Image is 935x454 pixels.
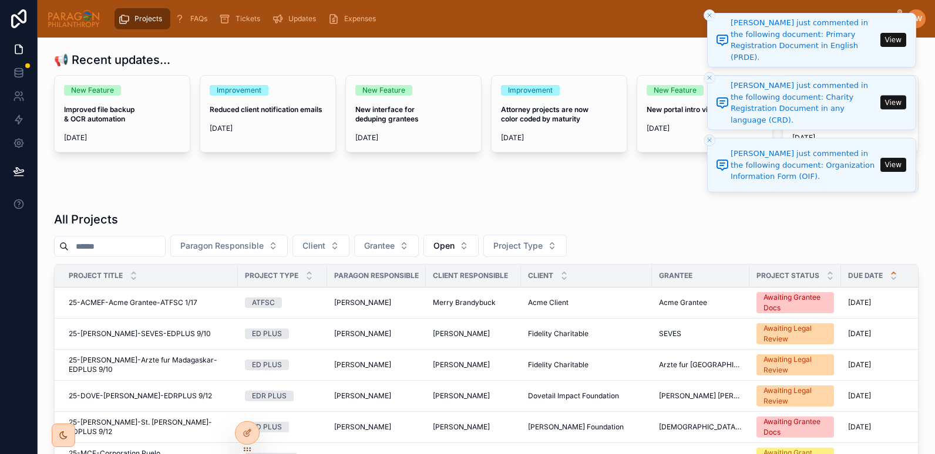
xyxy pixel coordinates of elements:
[190,14,207,23] span: FAQs
[252,360,282,370] div: ED PLUS
[433,271,508,280] span: Client Responsible
[292,235,349,257] button: Select Button
[756,323,834,344] a: Awaiting Legal Review
[71,85,114,96] div: New Feature
[704,134,715,146] button: Close toast
[252,297,275,308] div: ATFSC
[848,298,871,307] span: [DATE]
[880,33,906,47] button: View
[483,235,567,257] button: Select Button
[245,360,320,370] a: ED PLUS
[334,360,419,370] a: [PERSON_NAME]
[252,328,282,339] div: ED PLUS
[134,14,162,23] span: Projects
[637,75,773,153] a: New FeatureNew portal intro video for clients[DATE]
[433,360,490,370] span: [PERSON_NAME]
[423,235,479,257] button: Select Button
[911,14,922,23] span: JW
[245,297,320,308] a: ATFSC
[704,72,715,84] button: Close toast
[880,96,906,110] button: View
[659,360,742,370] span: Arzte fur [GEOGRAPHIC_DATA]
[334,329,419,338] a: [PERSON_NAME]
[433,391,514,401] a: [PERSON_NAME]
[210,105,322,114] strong: Reduced client notification emails
[491,75,627,153] a: ImprovementAttorney projects are now color coded by maturity[DATE]
[528,298,645,307] a: Acme Client
[433,360,514,370] a: [PERSON_NAME]
[501,105,590,123] strong: Attorney projects are now color coded by maturity
[528,271,553,280] span: Client
[69,271,123,280] span: Project Title
[764,323,827,344] div: Awaiting Legal Review
[54,52,170,68] h1: 📢 Recent updates...
[528,298,569,307] span: Acme Client
[69,329,231,338] a: 25-[PERSON_NAME]-SEVES-EDPLUS 9/10
[731,80,877,126] div: [PERSON_NAME] just commented in the following document: Charity Registration Document in any lang...
[756,292,834,313] a: Awaiting Grantee Docs
[764,354,827,375] div: Awaiting Legal Review
[848,422,871,432] span: [DATE]
[245,271,298,280] span: Project Type
[659,298,707,307] span: Acme Grantee
[848,422,922,432] a: [DATE]
[528,360,588,370] span: Fidelity Charitable
[334,271,419,280] span: Paragon Responsible
[216,8,268,29] a: Tickets
[355,105,419,123] strong: New interface for deduping grantees
[334,391,391,401] span: [PERSON_NAME]
[54,211,118,228] h1: All Projects
[110,6,888,32] div: scrollable content
[659,329,742,338] a: SEVES
[69,298,231,307] a: 25-ACMEF-Acme Grantee-ATFSC 1/17
[704,9,715,21] button: Close toast
[69,418,231,436] a: 25-[PERSON_NAME]-St. [PERSON_NAME]-EDPLUS 9/12
[508,85,553,96] div: Improvement
[848,329,922,338] a: [DATE]
[69,329,211,338] span: 25-[PERSON_NAME]-SEVES-EDPLUS 9/10
[170,235,288,257] button: Select Button
[433,329,514,338] a: [PERSON_NAME]
[334,360,391,370] span: [PERSON_NAME]
[528,391,619,401] span: Dovetail Impact Foundation
[334,391,419,401] a: [PERSON_NAME]
[344,14,376,23] span: Expenses
[848,329,871,338] span: [DATE]
[501,133,617,143] span: [DATE]
[756,385,834,406] a: Awaiting Legal Review
[764,416,827,438] div: Awaiting Grantee Docs
[433,240,455,252] span: Open
[848,360,922,370] a: [DATE]
[345,75,482,153] a: New FeatureNew interface for deduping grantees[DATE]
[528,329,588,338] span: Fidelity Charitable
[848,298,922,307] a: [DATE]
[170,8,216,29] a: FAQs
[362,85,405,96] div: New Feature
[659,329,681,338] span: SEVES
[334,298,391,307] span: [PERSON_NAME]
[764,385,827,406] div: Awaiting Legal Review
[217,85,261,96] div: Improvement
[848,391,922,401] a: [DATE]
[880,158,906,172] button: View
[659,391,742,401] a: [PERSON_NAME] [PERSON_NAME] Health Trust LTD/GTE
[764,292,827,313] div: Awaiting Grantee Docs
[64,105,136,123] strong: Improved file backup & OCR automation
[334,329,391,338] span: [PERSON_NAME]
[756,416,834,438] a: Awaiting Grantee Docs
[659,298,742,307] a: Acme Grantee
[302,240,325,252] span: Client
[433,329,490,338] span: [PERSON_NAME]
[354,235,419,257] button: Select Button
[731,148,877,182] div: [PERSON_NAME] just commented in the following document: Organization Information Form (OIF).
[245,328,320,339] a: ED PLUS
[756,271,819,280] span: Project Status
[69,355,231,374] a: 25-[PERSON_NAME]-Arzte fur Madagaskar-EDPLUS 9/10
[288,14,316,23] span: Updates
[268,8,324,29] a: Updates
[433,298,496,307] span: Merry Brandybuck
[69,391,231,401] a: 25-DOVE-[PERSON_NAME]-EDRPLUS 9/12
[47,9,100,28] img: App logo
[848,271,883,280] span: Due Date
